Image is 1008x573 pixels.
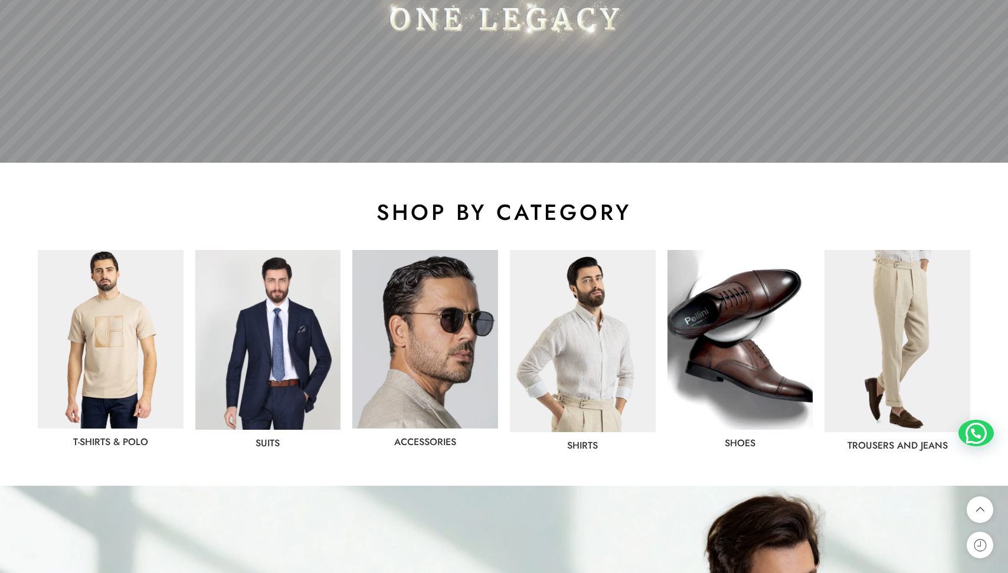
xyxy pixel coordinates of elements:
a: Trousers and jeans [847,439,948,452]
a: T-Shirts & Polo [73,435,148,449]
a: Shirts [567,439,598,452]
h2: shop by category [38,198,970,226]
a: Accessories [394,435,456,449]
a: Suits [256,436,280,450]
a: shoes [725,436,755,450]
